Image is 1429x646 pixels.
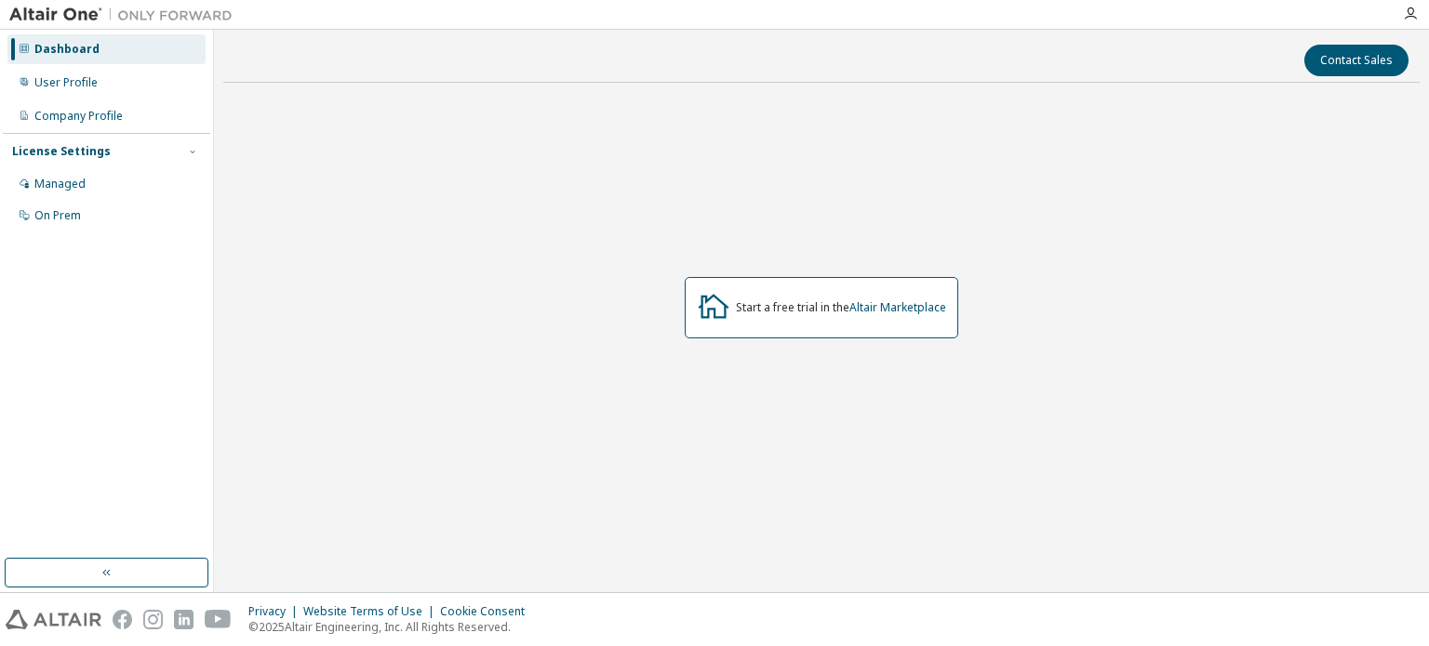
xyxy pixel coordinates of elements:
[34,75,98,90] div: User Profile
[12,144,111,159] div: License Settings
[440,604,536,619] div: Cookie Consent
[303,604,440,619] div: Website Terms of Use
[248,619,536,635] p: © 2025 Altair Engineering, Inc. All Rights Reserved.
[34,177,86,191] div: Managed
[248,604,303,619] div: Privacy
[34,42,100,57] div: Dashboard
[34,208,81,223] div: On Prem
[143,610,163,629] img: instagram.svg
[113,610,132,629] img: facebook.svg
[849,299,946,315] a: Altair Marketplace
[1304,45,1409,76] button: Contact Sales
[736,300,946,315] div: Start a free trial in the
[205,610,232,629] img: youtube.svg
[6,610,101,629] img: altair_logo.svg
[34,109,123,124] div: Company Profile
[9,6,242,24] img: Altair One
[174,610,194,629] img: linkedin.svg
